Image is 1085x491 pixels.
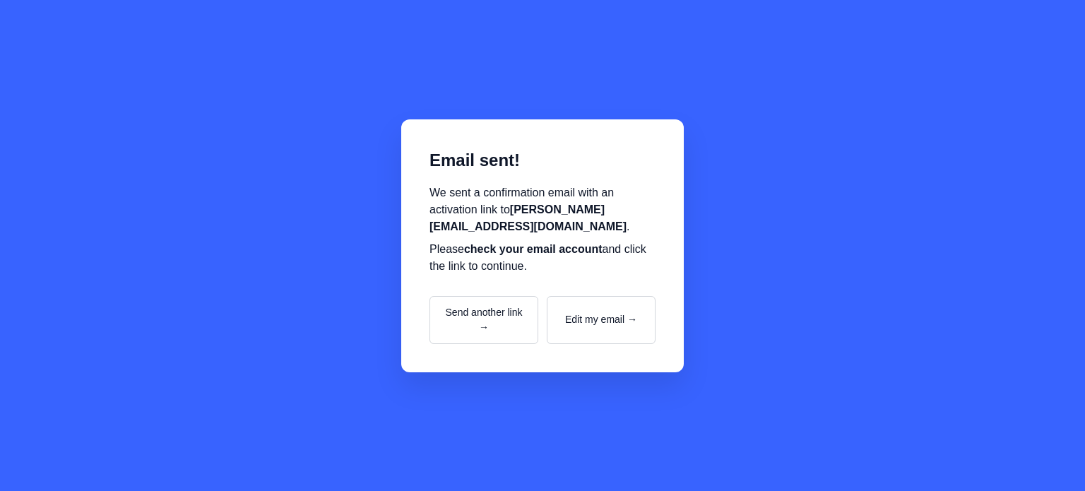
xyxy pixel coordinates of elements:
button: Send another link → [429,296,538,344]
strong: [PERSON_NAME][EMAIL_ADDRESS][DOMAIN_NAME] [429,203,627,232]
button: Edit my email → [547,296,656,344]
strong: check your email account [464,243,603,255]
p: We sent a confirmation email with an activation link to . [429,184,656,235]
h2: Email sent! [429,148,656,173]
p: Please and click the link to continue. [429,241,656,275]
